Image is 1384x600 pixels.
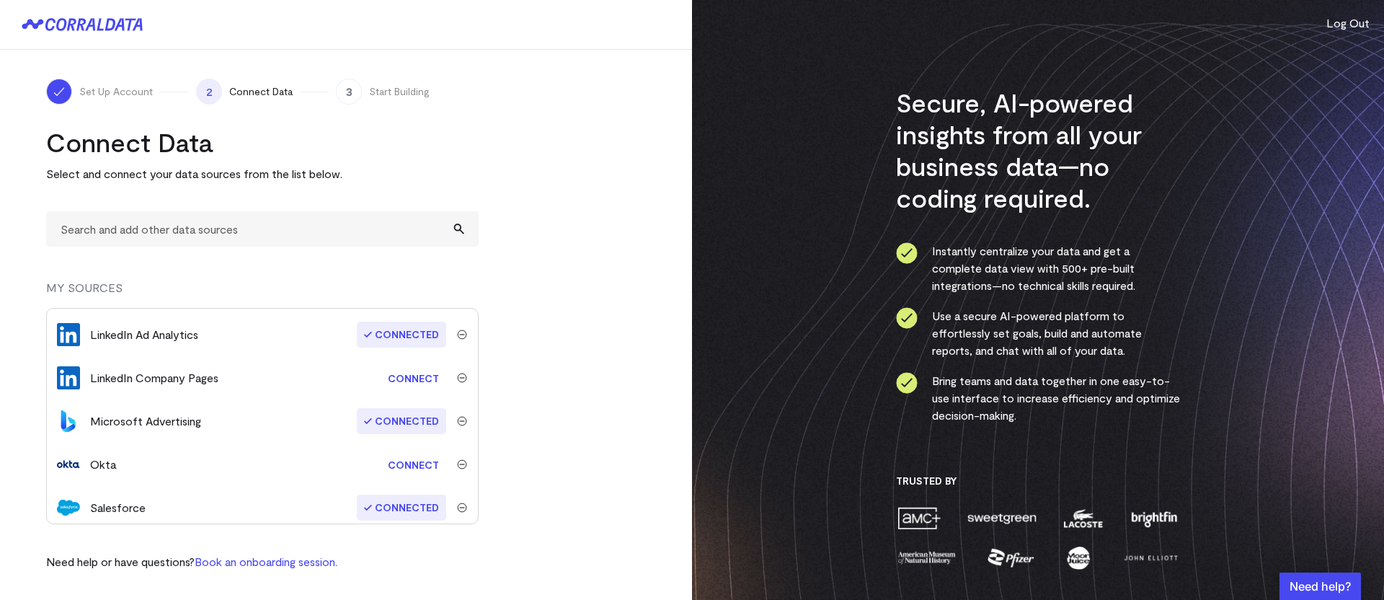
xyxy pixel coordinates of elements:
[896,372,918,394] img: ico-check-circle-4b19435c.svg
[896,242,918,264] img: ico-check-circle-4b19435c.svg
[457,373,467,383] img: trash-40e54a27.svg
[46,553,337,570] p: Need help or have questions?
[1122,545,1180,570] img: john-elliott-25751c40.png
[1062,506,1104,531] img: lacoste-7a6b0538.png
[1064,545,1093,570] img: moon-juice-c312e729.png
[966,506,1038,531] img: sweetgreen-1d1fb32c.png
[896,475,1181,487] h3: Trusted By
[381,365,446,392] a: Connect
[896,87,1181,213] h3: Secure, AI-powered insights from all your business data—no coding required.
[57,323,80,346] img: linkedin_ads-6f572cd8.svg
[457,330,467,340] img: trash-40e54a27.svg
[986,545,1036,570] img: pfizer-e137f5fc.png
[46,165,479,182] p: Select and connect your data sources from the list below.
[57,496,80,519] img: salesforce-aa4b4df5.svg
[896,506,942,531] img: amc-0b11a8f1.png
[57,366,80,389] img: linkedin_company_pages-6f572cd8.svg
[357,495,446,521] span: Connected
[896,372,1181,424] li: Bring teams and data together in one easy-to-use interface to increase efficiency and optimize de...
[229,84,293,99] span: Connect Data
[896,307,918,329] img: ico-check-circle-4b19435c.svg
[357,322,446,348] span: Connected
[90,412,201,430] div: Microsoft Advertising
[457,416,467,426] img: trash-40e54a27.svg
[90,326,198,343] div: LinkedIn Ad Analytics
[57,410,80,433] img: bingads-f64eff47.svg
[46,211,479,247] input: Search and add other data sources
[52,84,66,99] img: ico-check-white-5ff98cb1.svg
[896,307,1181,359] li: Use a secure AI-powered platform to effortlessly set goals, build and automate reports, and chat ...
[90,456,116,473] div: Okta
[357,408,446,434] span: Connected
[1326,14,1370,32] button: Log Out
[457,459,467,469] img: trash-40e54a27.svg
[90,499,146,516] div: Salesforce
[369,84,430,99] span: Start Building
[79,84,153,99] span: Set Up Account
[46,126,479,158] h2: Connect Data
[46,279,479,308] div: MY SOURCES
[57,453,80,476] img: okta-00831b7e.svg
[896,242,1181,294] li: Instantly centralize your data and get a complete data view with 500+ pre-built integrations—no t...
[195,555,337,568] a: Book an onboarding session.
[457,503,467,513] img: trash-40e54a27.svg
[381,451,446,478] a: Connect
[90,369,218,387] div: LinkedIn Company Pages
[336,79,362,105] span: 3
[1128,506,1180,531] img: brightfin-a251e171.png
[896,545,958,570] img: amnh-5afada46.png
[196,79,222,105] span: 2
